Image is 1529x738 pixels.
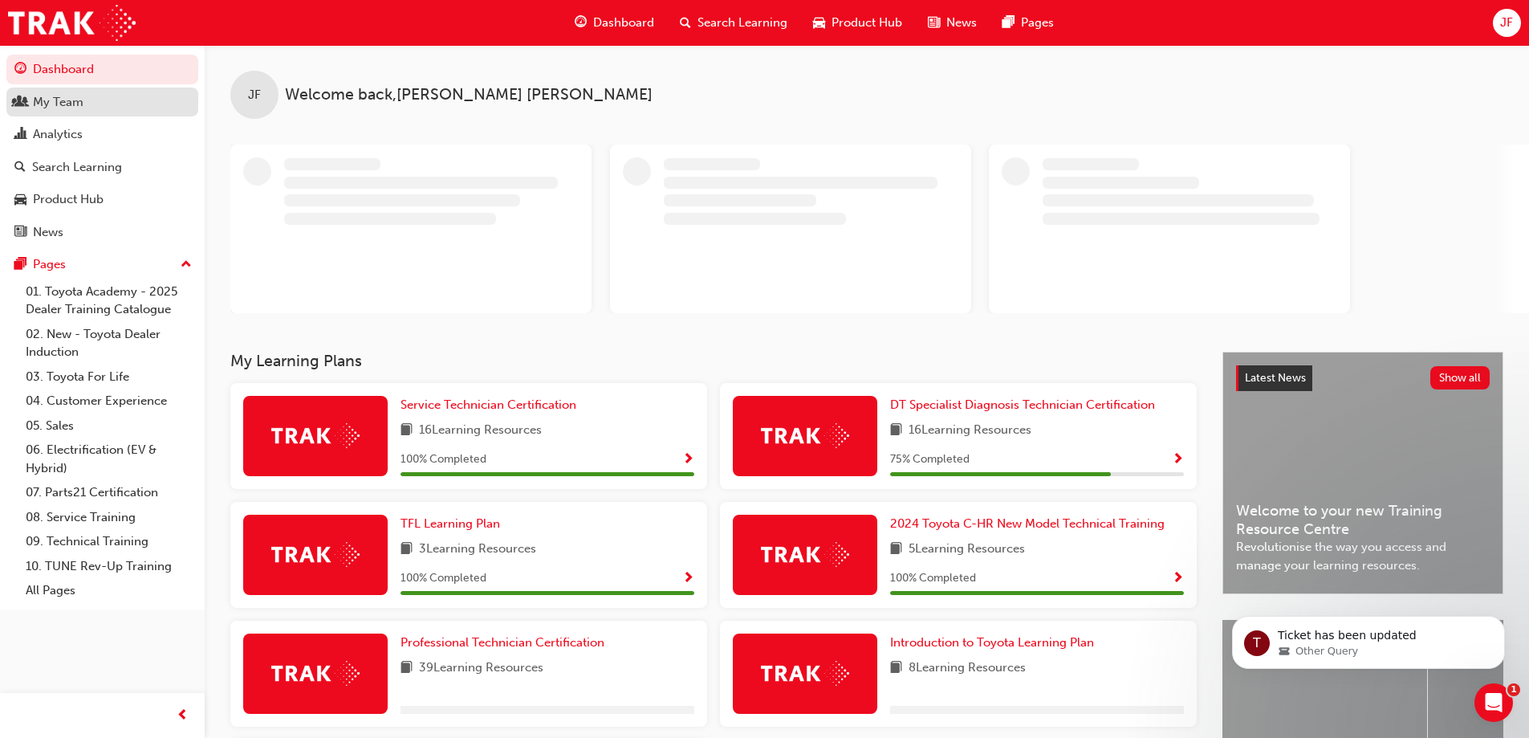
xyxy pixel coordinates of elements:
span: Service Technician Certification [401,398,576,412]
img: Trak [271,542,360,567]
span: book-icon [401,658,413,679]
span: Dashboard [593,14,654,32]
span: 8 Learning Resources [909,658,1026,679]
span: Professional Technician Certification [401,635,604,650]
span: book-icon [890,540,902,560]
span: book-icon [401,421,413,441]
span: chart-icon [14,128,26,142]
a: Dashboard [6,55,198,84]
button: JF [1493,9,1521,37]
a: 04. Customer Experience [19,389,198,414]
span: Welcome to your new Training Resource Centre [1236,502,1490,538]
a: Search Learning [6,153,198,182]
button: Pages [6,250,198,279]
span: Show Progress [682,572,694,586]
span: News [946,14,977,32]
span: 1 [1507,683,1520,696]
a: Latest NewsShow all [1236,365,1490,391]
span: 75 % Completed [890,451,970,469]
a: Service Technician Certification [401,396,583,414]
a: pages-iconPages [990,6,1067,39]
div: Product Hub [33,190,104,209]
button: Show Progress [1172,450,1184,470]
a: car-iconProduct Hub [800,6,915,39]
span: Show Progress [682,453,694,467]
span: 16 Learning Resources [419,421,542,441]
span: JF [248,86,261,104]
a: 06. Electrification (EV & Hybrid) [19,438,198,480]
a: Product Hub [6,185,198,214]
button: Show Progress [682,450,694,470]
a: DT Specialist Diagnosis Technician Certification [890,396,1161,414]
span: 100 % Completed [890,569,976,588]
span: 100 % Completed [401,569,486,588]
div: Analytics [33,125,83,144]
button: Show Progress [1172,569,1184,589]
a: Professional Technician Certification [401,634,611,652]
span: 100 % Completed [401,451,486,469]
a: search-iconSearch Learning [667,6,800,39]
h3: My Learning Plans [230,352,1197,370]
span: guage-icon [14,63,26,77]
div: Search Learning [32,158,122,177]
span: car-icon [813,13,825,33]
span: car-icon [14,193,26,207]
span: news-icon [928,13,940,33]
a: All Pages [19,578,198,603]
span: JF [1500,14,1513,32]
span: 39 Learning Resources [419,658,543,679]
span: prev-icon [177,706,189,726]
a: TFL Learning Plan [401,515,506,533]
a: 03. Toyota For Life [19,365,198,389]
span: people-icon [14,96,26,110]
span: book-icon [890,421,902,441]
span: 5 Learning Resources [909,540,1025,560]
span: book-icon [890,658,902,679]
span: pages-icon [1002,13,1015,33]
a: 01. Toyota Academy - 2025 Dealer Training Catalogue [19,279,198,322]
span: pages-icon [14,258,26,272]
span: Pages [1021,14,1054,32]
iframe: Intercom notifications message [1208,582,1529,695]
img: Trak [271,661,360,686]
a: Introduction to Toyota Learning Plan [890,634,1100,652]
a: 09. Technical Training [19,529,198,554]
img: Trak [8,5,136,41]
a: 05. Sales [19,414,198,438]
a: 2024 Toyota C-HR New Model Technical Training [890,515,1171,533]
span: DT Specialist Diagnosis Technician Certification [890,398,1155,412]
a: News [6,218,198,247]
a: 07. Parts21 Certification [19,480,198,505]
span: 2024 Toyota C-HR New Model Technical Training [890,516,1165,531]
span: news-icon [14,226,26,240]
img: Trak [271,423,360,448]
span: search-icon [680,13,691,33]
span: search-icon [14,161,26,175]
div: Pages [33,255,66,274]
div: News [33,223,63,242]
button: Show all [1430,366,1490,389]
a: 08. Service Training [19,505,198,530]
span: Show Progress [1172,453,1184,467]
img: Trak [761,423,849,448]
span: guage-icon [575,13,587,33]
span: Revolutionise the way you access and manage your learning resources. [1236,538,1490,574]
span: 16 Learning Resources [909,421,1031,441]
span: TFL Learning Plan [401,516,500,531]
span: book-icon [401,540,413,560]
span: Welcome back , [PERSON_NAME] [PERSON_NAME] [285,86,653,104]
span: Introduction to Toyota Learning Plan [890,635,1094,650]
button: DashboardMy TeamAnalyticsSearch LearningProduct HubNews [6,51,198,250]
span: Show Progress [1172,572,1184,586]
span: Latest News [1245,371,1306,385]
a: My Team [6,88,198,117]
span: Product Hub [832,14,902,32]
a: Analytics [6,120,198,149]
iframe: Intercom live chat [1474,683,1513,722]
